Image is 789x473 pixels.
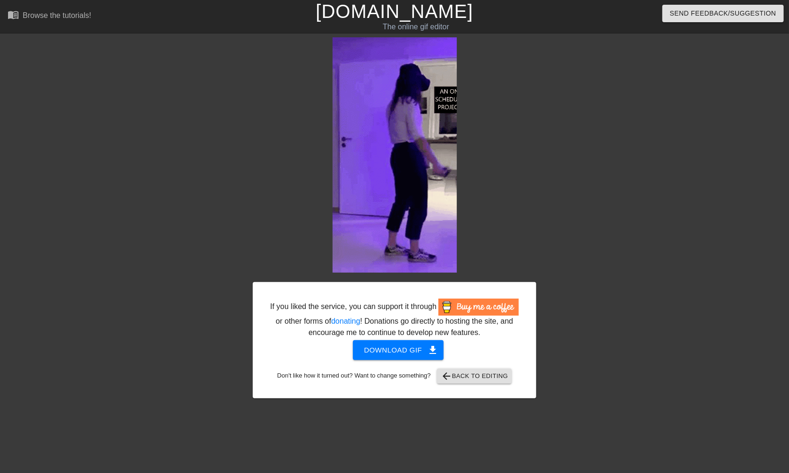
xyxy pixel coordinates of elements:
[269,299,520,338] div: If you liked the service, you can support it through or other forms of ! Donations go directly to...
[267,369,522,384] div: Don't like how it turned out? Want to change something?
[345,345,444,353] a: Download gif
[8,9,19,20] span: menu_book
[23,11,91,19] div: Browse the tutorials!
[438,299,519,316] img: Buy Me A Coffee
[316,1,473,22] a: [DOMAIN_NAME]
[670,8,776,19] span: Send Feedback/Suggestion
[441,370,508,382] span: Back to Editing
[662,5,784,22] button: Send Feedback/Suggestion
[364,344,433,356] span: Download gif
[427,344,438,356] span: get_app
[333,37,457,273] img: 157woMhm.gif
[441,370,452,382] span: arrow_back
[437,369,512,384] button: Back to Editing
[331,317,360,325] a: donating
[353,340,444,360] button: Download gif
[268,21,565,33] div: The online gif editor
[8,9,91,24] a: Browse the tutorials!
